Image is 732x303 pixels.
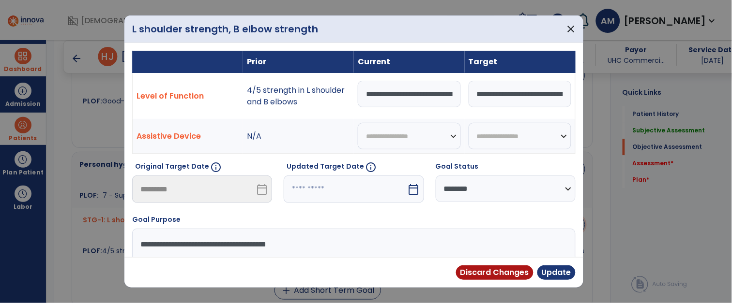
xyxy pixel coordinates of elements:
button: close [559,15,583,43]
label: Goal Purpose [132,215,181,225]
i: calendar_today [408,184,420,195]
label: Goal Status [436,161,479,172]
td: 4/5 strength in L shoulder and B elbows [243,73,354,119]
p: L shoulder strength, B elbow strength [132,22,318,36]
th: Current [354,51,465,73]
td: N/A [243,119,354,154]
button: Update [537,265,576,280]
th: Target [465,51,576,73]
span: info [210,161,222,173]
th: Prior [243,51,354,73]
td: Assistive Device [133,119,244,154]
td: Level of Function [133,73,244,119]
label: Original Target Date [135,161,209,172]
button: Discard Changes [456,265,534,280]
span: info [365,161,377,173]
span: close [565,23,577,35]
label: Updated Target Date [287,161,364,172]
i: calendar_today [256,184,268,195]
